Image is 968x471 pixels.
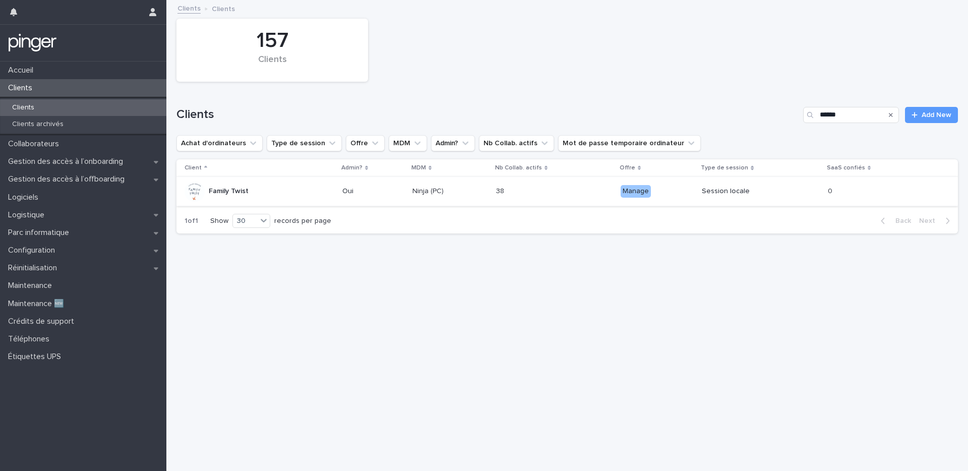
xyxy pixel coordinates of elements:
[176,177,958,206] tr: Family TwistOuiNinja (PC)3838 ManageSession locale00
[4,246,63,255] p: Configuration
[411,162,426,173] p: MDM
[558,135,701,151] button: Mot de passe temporaire ordinateur
[701,162,748,173] p: Type de session
[8,33,57,53] img: mTgBEunGTSyRkCgitkcU
[177,2,201,14] a: Clients
[4,174,133,184] p: Gestion des accès à l’offboarding
[431,135,475,151] button: Admin?
[194,28,351,53] div: 157
[341,162,362,173] p: Admin?
[827,162,865,173] p: SaaS confiés
[4,157,131,166] p: Gestion des accès à l’onboarding
[233,216,257,226] div: 30
[4,281,60,290] p: Maintenance
[496,185,506,196] p: 38
[4,210,52,220] p: Logistique
[915,216,958,225] button: Next
[209,187,249,196] p: Family Twist
[212,3,235,14] p: Clients
[346,135,385,151] button: Offre
[4,139,67,149] p: Collaborateurs
[176,209,206,233] p: 1 of 1
[4,299,72,309] p: Maintenance 🆕
[4,352,69,362] p: Étiquettes UPS
[620,162,635,173] p: Offre
[210,217,228,225] p: Show
[621,185,651,198] div: Manage
[889,217,911,224] span: Back
[803,107,899,123] input: Search
[4,263,65,273] p: Réinitialisation
[274,217,331,225] p: records per page
[4,120,72,129] p: Clients archivés
[4,103,42,112] p: Clients
[412,187,485,196] p: Ninja (PC)
[4,317,82,326] p: Crédits de support
[4,66,41,75] p: Accueil
[828,185,834,196] p: 0
[185,162,202,173] p: Client
[922,111,951,119] span: Add New
[342,187,404,196] p: Oui
[919,217,941,224] span: Next
[267,135,342,151] button: Type de session
[176,107,799,122] h1: Clients
[479,135,554,151] button: Nb Collab. actifs
[4,193,46,202] p: Logiciels
[702,187,774,196] p: Session locale
[389,135,427,151] button: MDM
[176,135,263,151] button: Achat d'ordinateurs
[905,107,958,123] a: Add New
[194,54,351,76] div: Clients
[4,228,77,238] p: Parc informatique
[4,83,40,93] p: Clients
[495,162,542,173] p: Nb Collab. actifs
[873,216,915,225] button: Back
[4,334,57,344] p: Téléphones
